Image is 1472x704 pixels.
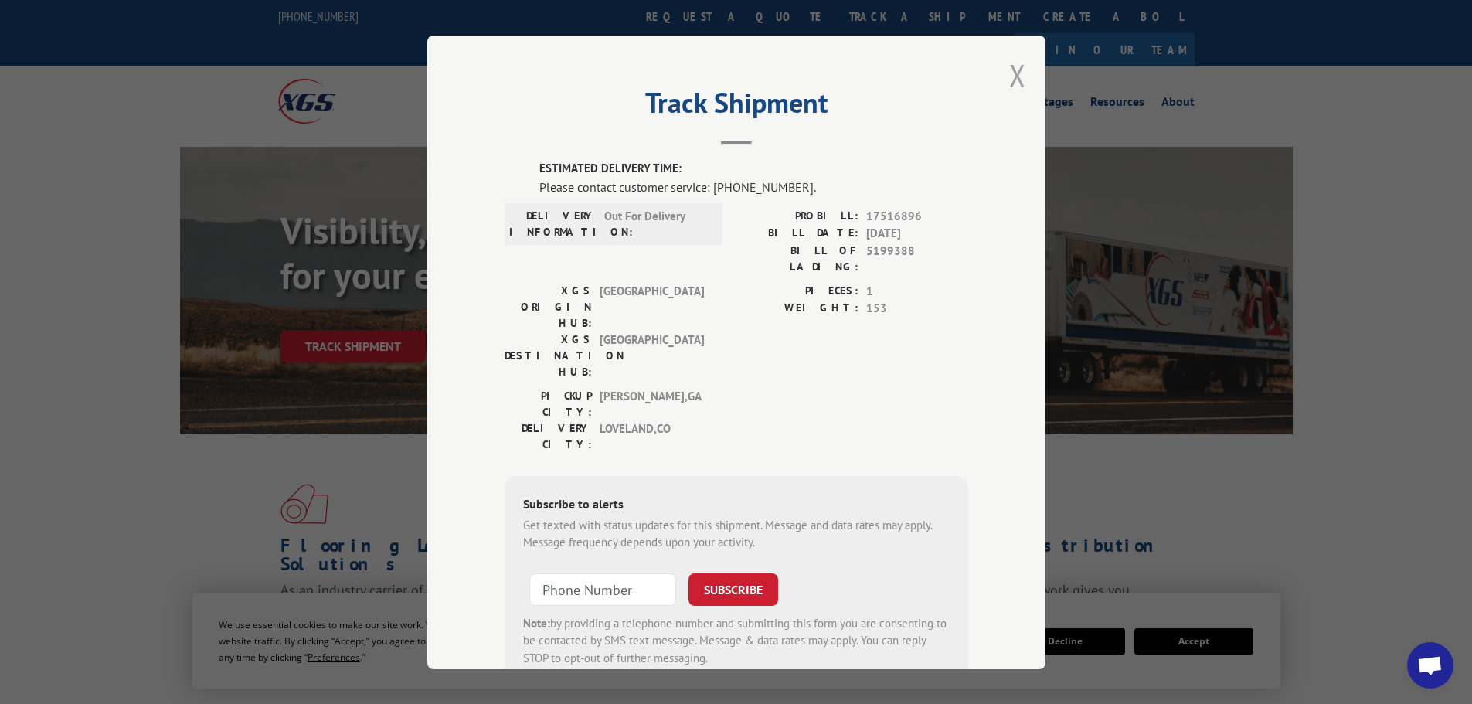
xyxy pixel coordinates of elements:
[523,516,950,551] div: Get texted with status updates for this shipment. Message and data rates may apply. Message frequ...
[529,573,676,605] input: Phone Number
[600,387,704,420] span: [PERSON_NAME] , GA
[866,207,968,225] span: 17516896
[600,331,704,379] span: [GEOGRAPHIC_DATA]
[505,282,592,331] label: XGS ORIGIN HUB:
[523,615,550,630] strong: Note:
[505,387,592,420] label: PICKUP CITY:
[604,207,709,240] span: Out For Delivery
[600,282,704,331] span: [GEOGRAPHIC_DATA]
[1009,55,1026,96] button: Close modal
[505,331,592,379] label: XGS DESTINATION HUB:
[539,177,968,196] div: Please contact customer service: [PHONE_NUMBER].
[600,420,704,452] span: LOVELAND , CO
[736,242,858,274] label: BILL OF LADING:
[539,160,968,178] label: ESTIMATED DELIVERY TIME:
[523,614,950,667] div: by providing a telephone number and submitting this form you are consenting to be contacted by SM...
[866,300,968,318] span: 153
[509,207,597,240] label: DELIVERY INFORMATION:
[523,494,950,516] div: Subscribe to alerts
[736,225,858,243] label: BILL DATE:
[866,282,968,300] span: 1
[736,282,858,300] label: PIECES:
[505,420,592,452] label: DELIVERY CITY:
[1407,642,1453,689] div: Open chat
[866,242,968,274] span: 5199388
[688,573,778,605] button: SUBSCRIBE
[866,225,968,243] span: [DATE]
[736,207,858,225] label: PROBILL:
[505,92,968,121] h2: Track Shipment
[736,300,858,318] label: WEIGHT:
